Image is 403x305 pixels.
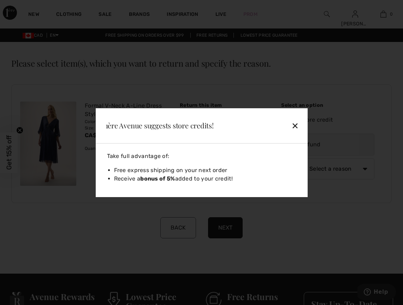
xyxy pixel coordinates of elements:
[256,118,302,133] div: ✕
[16,5,31,11] span: Help
[106,122,248,129] h3: 1ère Avenue suggests store credits!
[140,175,175,182] strong: bonus of 5%
[114,166,299,175] li: Free express shipping on your next order
[114,175,299,183] li: Receive a added to your credit!
[104,152,299,160] div: Take full advantage of:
